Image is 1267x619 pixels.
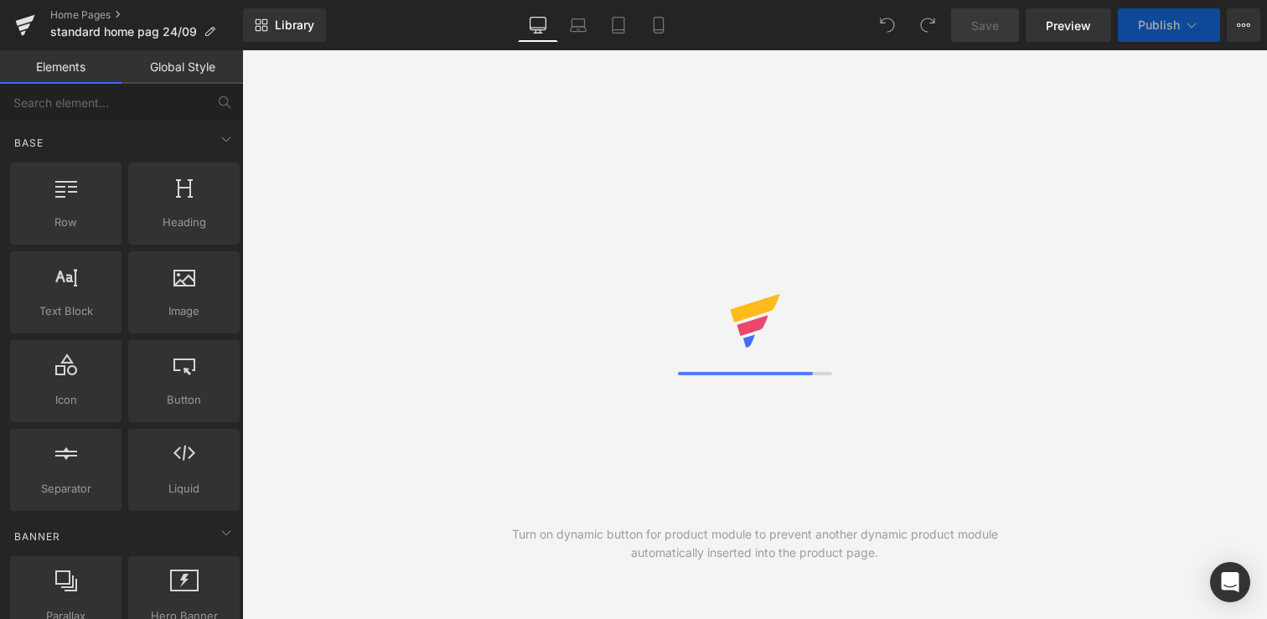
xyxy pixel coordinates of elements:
a: New Library [243,8,326,42]
span: standard home pag 24/09 [50,25,197,39]
a: Laptop [558,8,598,42]
span: Preview [1046,17,1091,34]
span: Banner [13,529,62,544]
div: Open Intercom Messenger [1210,562,1250,602]
a: Global Style [122,50,243,84]
button: Redo [911,8,944,42]
span: Save [971,17,999,34]
span: Row [15,214,116,231]
a: Desktop [518,8,558,42]
span: Publish [1138,18,1180,32]
span: Button [133,391,235,409]
a: Mobile [639,8,679,42]
span: Liquid [133,480,235,498]
button: More [1227,8,1260,42]
a: Tablet [598,8,639,42]
div: Turn on dynamic button for product module to prevent another dynamic product module automatically... [499,525,1011,562]
span: Image [133,302,235,320]
span: Heading [133,214,235,231]
span: Library [275,18,314,33]
span: Base [13,135,45,151]
a: Home Pages [50,8,243,22]
button: Undo [871,8,904,42]
span: Separator [15,480,116,498]
a: Preview [1026,8,1111,42]
button: Publish [1118,8,1220,42]
span: Text Block [15,302,116,320]
span: Icon [15,391,116,409]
